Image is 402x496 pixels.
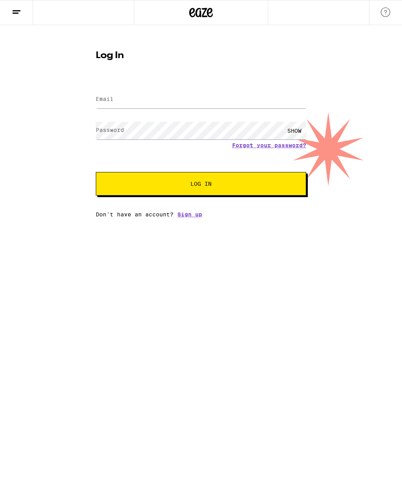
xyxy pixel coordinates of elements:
div: SHOW [283,122,306,139]
a: Sign up [177,211,202,218]
label: Email [96,96,113,102]
div: Don't have an account? [96,211,306,218]
a: Forgot your password? [232,142,306,148]
button: Log In [96,172,306,196]
label: Password [96,127,124,133]
input: Email [96,91,306,108]
h1: Log In [96,51,306,60]
span: Log In [190,181,212,187]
